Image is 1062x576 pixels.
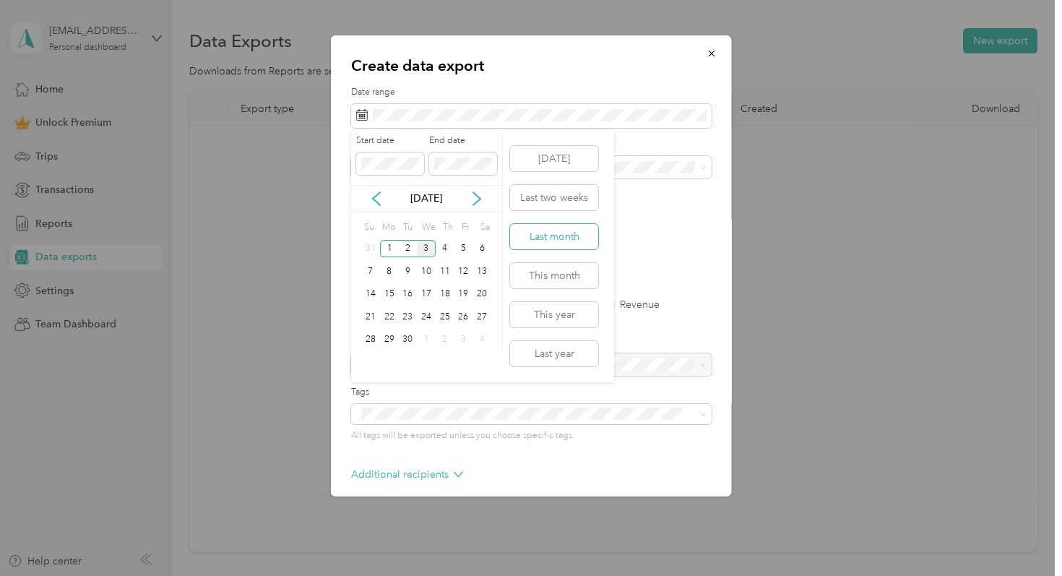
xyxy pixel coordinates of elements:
[361,217,375,237] div: Su
[351,86,712,99] label: Date range
[398,240,417,258] div: 2
[454,240,473,258] div: 5
[510,302,598,327] button: This year
[429,134,497,147] label: End date
[510,185,598,210] button: Last two weeks
[436,331,454,349] div: 2
[351,467,463,482] p: Additional recipients
[417,331,436,349] div: 1
[400,217,414,237] div: Tu
[361,285,380,304] div: 14
[454,308,473,326] div: 26
[510,341,598,366] button: Last year
[478,217,491,237] div: Sa
[398,331,417,349] div: 30
[419,217,436,237] div: We
[436,240,454,258] div: 4
[472,308,491,326] div: 27
[510,224,598,249] button: Last month
[436,285,454,304] div: 18
[396,191,457,206] p: [DATE]
[436,308,454,326] div: 25
[417,262,436,280] div: 10
[356,134,424,147] label: Start date
[361,240,380,258] div: 31
[472,240,491,258] div: 6
[351,56,712,76] p: Create data export
[510,263,598,288] button: This month
[351,386,712,399] label: Tags
[472,262,491,280] div: 13
[361,308,380,326] div: 21
[454,285,473,304] div: 19
[380,217,396,237] div: Mo
[398,285,417,304] div: 16
[454,262,473,280] div: 12
[454,331,473,349] div: 3
[380,285,399,304] div: 15
[361,331,380,349] div: 28
[459,217,472,237] div: Fr
[472,331,491,349] div: 4
[436,262,454,280] div: 11
[398,262,417,280] div: 9
[441,217,454,237] div: Th
[351,429,712,442] p: All tags will be exported unless you choose specific tags.
[398,308,417,326] div: 23
[380,240,399,258] div: 1
[361,262,380,280] div: 7
[417,285,436,304] div: 17
[981,495,1062,576] iframe: Everlance-gr Chat Button Frame
[417,308,436,326] div: 24
[417,240,436,258] div: 3
[380,262,399,280] div: 8
[380,331,399,349] div: 29
[380,308,399,326] div: 22
[510,146,598,171] button: [DATE]
[472,285,491,304] div: 20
